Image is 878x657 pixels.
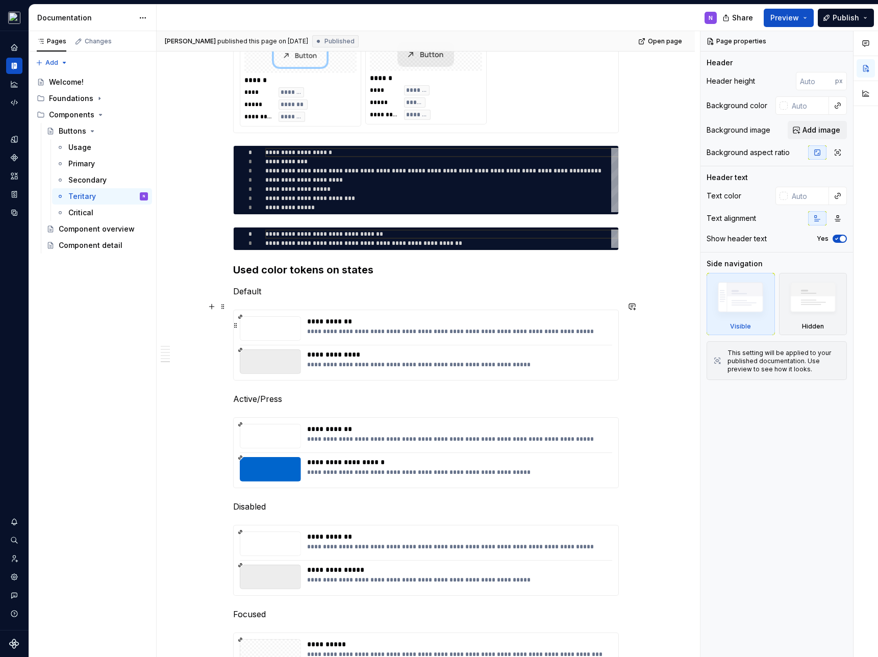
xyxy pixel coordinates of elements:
[9,639,19,649] svg: Supernova Logo
[6,569,22,585] a: Settings
[42,237,152,254] a: Component detail
[233,285,619,297] p: Default
[68,208,93,218] div: Critical
[52,205,152,221] a: Critical
[6,131,22,147] a: Design tokens
[764,9,814,27] button: Preview
[6,532,22,548] button: Search ⌘K
[802,322,824,331] div: Hidden
[33,56,71,70] button: Add
[33,90,152,107] div: Foundations
[707,259,763,269] div: Side navigation
[6,168,22,184] a: Assets
[788,121,847,139] button: Add image
[635,34,687,48] a: Open page
[817,235,829,243] label: Yes
[707,76,755,86] div: Header height
[52,139,152,156] a: Usage
[233,393,619,405] p: Active/Press
[707,191,741,201] div: Text color
[707,147,790,158] div: Background aspect ratio
[233,263,619,277] h3: Used color tokens on states
[37,13,134,23] div: Documentation
[49,110,94,120] div: Components
[648,37,682,45] span: Open page
[6,587,22,603] button: Contact support
[770,13,799,23] span: Preview
[802,125,840,135] span: Add image
[707,125,770,135] div: Background image
[68,175,107,185] div: Secondary
[6,205,22,221] a: Data sources
[728,349,840,373] div: This setting will be applied to your published documentation. Use preview to see how it looks.
[707,213,756,223] div: Text alignment
[143,191,145,201] div: N
[68,159,95,169] div: Primary
[49,77,84,87] div: Welcome!
[818,9,874,27] button: Publish
[707,273,775,335] div: Visible
[59,224,135,234] div: Component overview
[707,100,767,111] div: Background color
[52,172,152,188] a: Secondary
[6,58,22,74] a: Documentation
[59,126,86,136] div: Buttons
[709,14,713,22] div: N
[6,149,22,166] a: Components
[6,76,22,92] a: Analytics
[730,322,751,331] div: Visible
[833,13,859,23] span: Publish
[165,37,216,45] span: [PERSON_NAME]
[49,93,93,104] div: Foundations
[37,37,66,45] div: Pages
[42,221,152,237] a: Component overview
[779,273,847,335] div: Hidden
[52,188,152,205] a: TeritaryN
[42,123,152,139] a: Buttons
[796,72,835,90] input: Auto
[6,186,22,203] a: Storybook stories
[6,39,22,56] a: Home
[6,94,22,111] a: Code automation
[707,172,748,183] div: Header text
[324,37,355,45] span: Published
[717,9,760,27] button: Share
[217,37,308,45] div: published this page on [DATE]
[33,74,152,254] div: Page tree
[68,142,91,153] div: Usage
[788,96,829,115] input: Auto
[233,608,619,620] p: Focused
[835,77,843,85] p: px
[8,12,20,24] img: e5527c48-e7d1-4d25-8110-9641689f5e10.png
[233,500,619,513] p: Disabled
[33,74,152,90] a: Welcome!
[85,37,112,45] div: Changes
[6,550,22,567] a: Invite team
[33,107,152,123] div: Components
[732,13,753,23] span: Share
[59,240,122,250] div: Component detail
[52,156,152,172] a: Primary
[6,514,22,530] button: Notifications
[45,59,58,67] span: Add
[68,191,96,201] div: Teritary
[707,234,767,244] div: Show header text
[707,58,733,68] div: Header
[788,187,829,205] input: Auto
